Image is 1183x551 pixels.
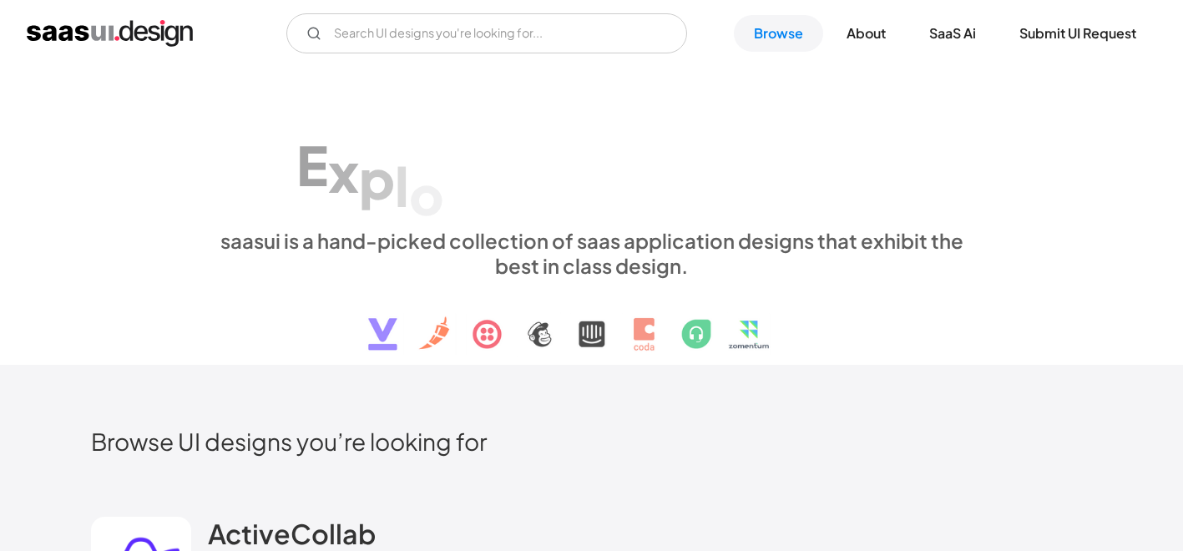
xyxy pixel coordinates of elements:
a: About [827,15,906,52]
a: home [27,20,193,47]
div: x [328,139,359,203]
form: Email Form [286,13,687,53]
h2: ActiveCollab [208,517,376,550]
img: text, icon, saas logo [339,278,845,365]
h2: Browse UI designs you’re looking for [91,427,1093,456]
input: Search UI designs you're looking for... [286,13,687,53]
div: o [409,161,444,225]
a: Submit UI Request [999,15,1156,52]
div: saasui is a hand-picked collection of saas application designs that exhibit the best in class des... [208,228,976,278]
div: p [359,146,395,210]
a: Browse [734,15,823,52]
div: l [395,154,409,218]
h1: Explore SaaS UI design patterns & interactions. [208,83,976,212]
a: SaaS Ai [909,15,996,52]
div: E [296,132,328,196]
